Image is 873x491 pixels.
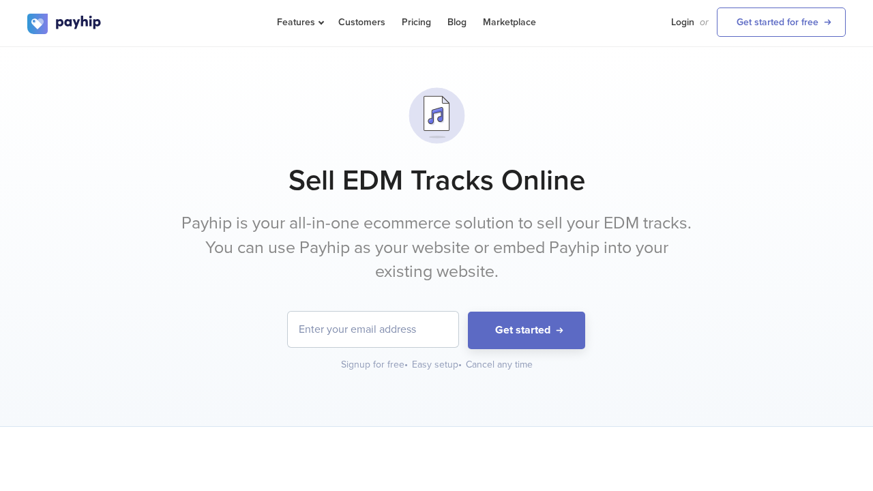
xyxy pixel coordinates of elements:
input: Enter your email address [288,312,458,347]
span: • [404,359,408,370]
div: Easy setup [412,358,463,372]
h1: Sell EDM Tracks Online [27,164,846,198]
div: Cancel any time [466,358,533,372]
span: Features [277,16,322,28]
div: Signup for free [341,358,409,372]
span: • [458,359,462,370]
p: Payhip is your all-in-one ecommerce solution to sell your EDM tracks. You can use Payhip as your ... [181,211,692,284]
img: logo.svg [27,14,102,34]
img: svg+xml;utf8,%3Csvg%20viewBox%3D%220%200%20100%20100%22%20xmlns%3D%22http%3A%2F%2Fwww.w3.org%2F20... [402,81,471,150]
a: Get started for free [717,8,846,37]
button: Get started [468,312,585,349]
